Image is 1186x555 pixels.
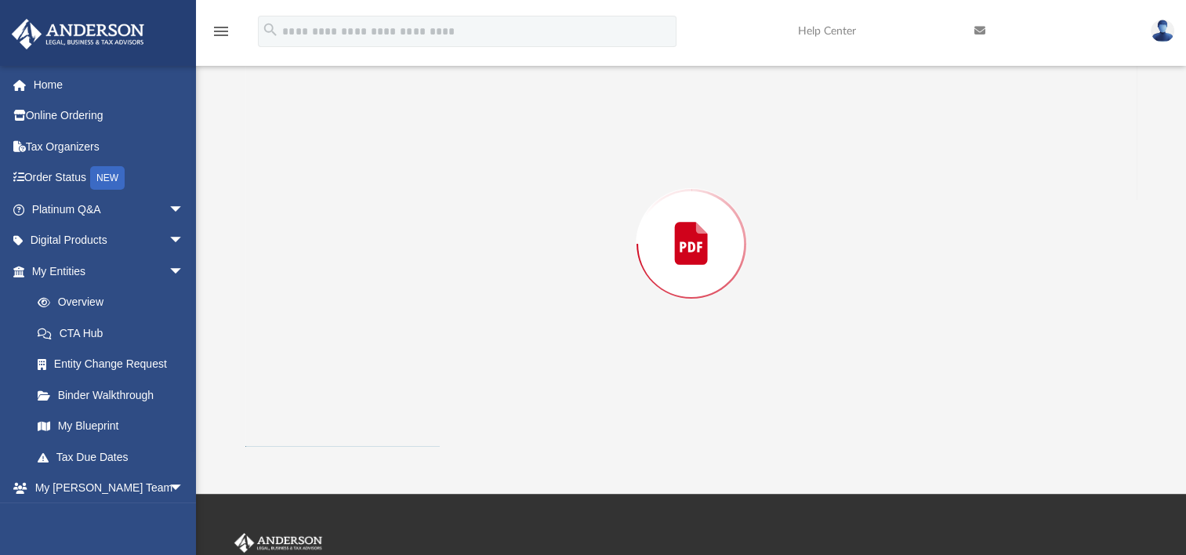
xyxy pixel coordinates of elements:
[90,166,125,190] div: NEW
[22,441,208,473] a: Tax Due Dates
[169,256,200,288] span: arrow_drop_down
[22,349,208,380] a: Entity Change Request
[212,22,230,41] i: menu
[22,287,208,318] a: Overview
[245,1,1137,447] div: Preview
[22,411,200,442] a: My Blueprint
[11,131,208,162] a: Tax Organizers
[1151,20,1174,42] img: User Pic
[11,100,208,132] a: Online Ordering
[11,256,208,287] a: My Entitiesarrow_drop_down
[11,162,208,194] a: Order StatusNEW
[22,379,208,411] a: Binder Walkthrough
[231,533,325,553] img: Anderson Advisors Platinum Portal
[7,19,149,49] img: Anderson Advisors Platinum Portal
[11,225,208,256] a: Digital Productsarrow_drop_down
[169,473,200,505] span: arrow_drop_down
[11,473,200,504] a: My [PERSON_NAME] Teamarrow_drop_down
[169,225,200,257] span: arrow_drop_down
[212,30,230,41] a: menu
[22,317,208,349] a: CTA Hub
[262,21,279,38] i: search
[11,194,208,225] a: Platinum Q&Aarrow_drop_down
[169,194,200,226] span: arrow_drop_down
[11,69,208,100] a: Home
